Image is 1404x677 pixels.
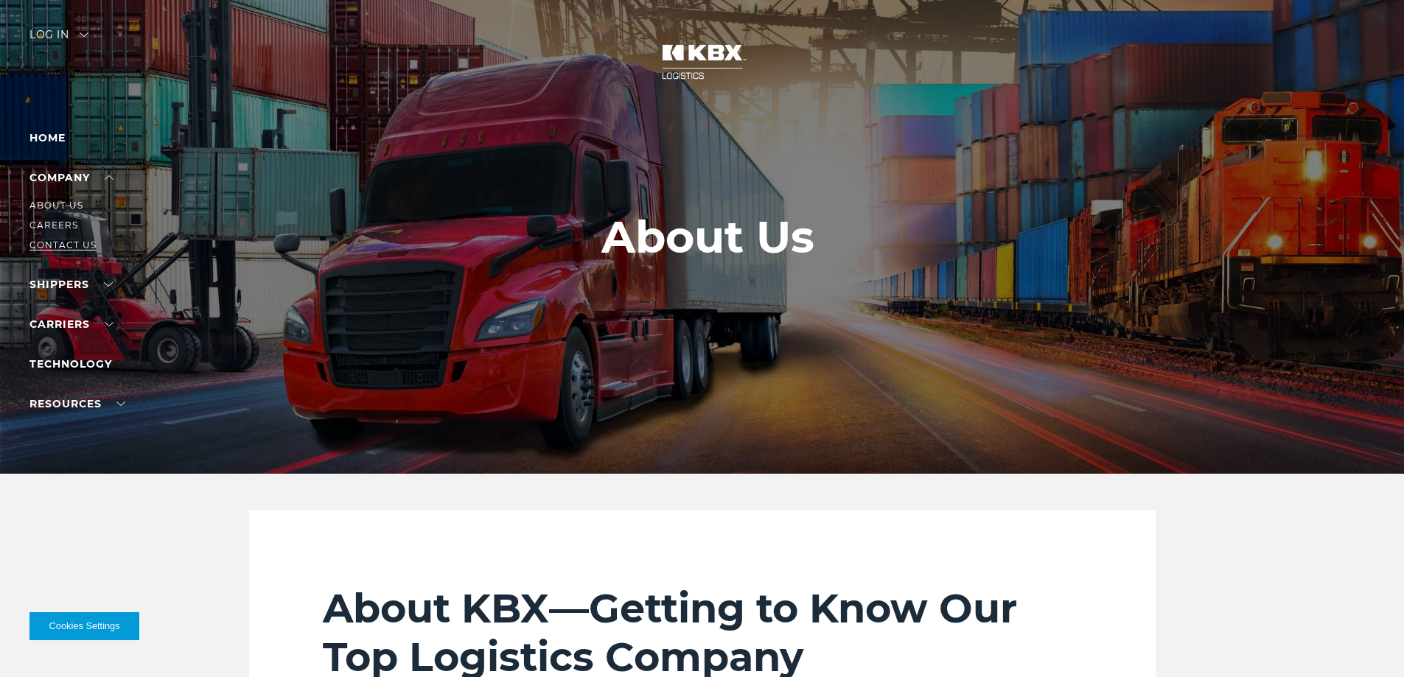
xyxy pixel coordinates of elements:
a: Contact Us [29,239,97,250]
a: Company [29,171,113,184]
div: Log in [29,29,88,51]
a: SHIPPERS [29,278,113,291]
a: Carriers [29,318,113,331]
a: About Us [29,200,83,211]
a: Technology [29,357,112,371]
a: Careers [29,220,78,231]
img: arrow [80,32,88,37]
iframe: Chat Widget [1330,606,1404,677]
button: Cookies Settings [29,612,139,640]
a: Home [29,131,66,144]
h1: About Us [601,212,814,262]
img: kbx logo [647,29,758,94]
a: RESOURCES [29,397,125,410]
